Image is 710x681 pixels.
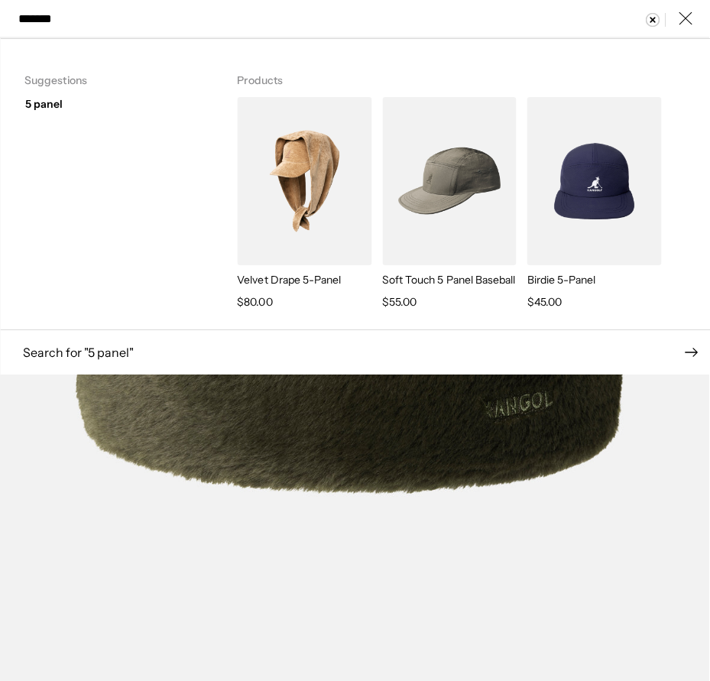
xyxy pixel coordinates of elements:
span: $45.00 [527,293,562,311]
button: Clear search term [646,13,666,27]
strong: 5 [25,97,31,111]
img: Birdie 5-Panel [527,97,662,265]
span: Search for " 5 panel " [23,346,684,358]
span: $80.00 [237,293,272,311]
img: Velvet Drape 5-Panel [237,97,371,265]
img: Soft Touch 5 Panel Baseball [382,97,517,265]
button: Close [670,3,701,34]
p: Velvet Drape 5-Panel [237,273,371,287]
strong: panel [34,97,63,111]
h3: Suggestions [24,54,188,97]
p: Soft Touch 5 Panel Baseball [382,273,517,287]
h3: Products [237,54,686,97]
p: Birdie 5-Panel [527,273,662,287]
span: $55.00 [382,293,417,311]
